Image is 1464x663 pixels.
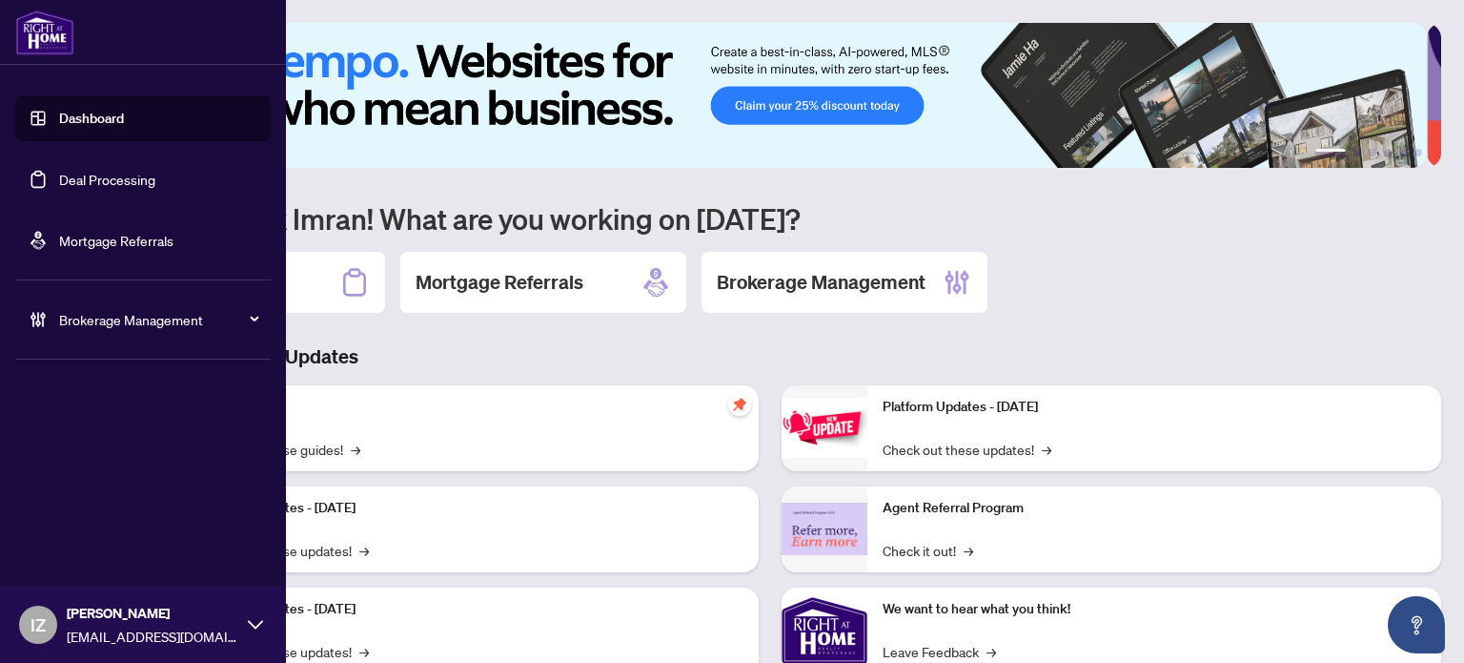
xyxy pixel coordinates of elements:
a: Check out these updates!→ [883,439,1051,460]
h3: Brokerage & Industry Updates [99,343,1441,370]
span: [PERSON_NAME] [67,603,238,624]
button: 2 [1353,149,1361,156]
p: Self-Help [200,397,743,418]
h2: Mortgage Referrals [416,269,583,296]
a: Mortgage Referrals [59,232,173,249]
img: Agent Referral Program [782,503,867,555]
p: We want to hear what you think! [883,599,1426,620]
h2: Brokerage Management [717,269,925,296]
p: Platform Updates - [DATE] [883,397,1426,418]
img: Platform Updates - June 23, 2025 [782,398,867,458]
p: Platform Updates - [DATE] [200,498,743,519]
button: 4 [1384,149,1392,156]
button: 3 [1369,149,1376,156]
p: Platform Updates - [DATE] [200,599,743,620]
span: → [986,641,996,662]
span: pushpin [728,393,751,416]
span: → [359,641,369,662]
span: [EMAIL_ADDRESS][DOMAIN_NAME] [67,626,238,647]
a: Leave Feedback→ [883,641,996,662]
button: 5 [1399,149,1407,156]
span: → [359,540,369,561]
span: IZ [30,611,46,638]
span: → [1042,439,1051,460]
h1: Welcome back Imran! What are you working on [DATE]? [99,200,1441,237]
span: → [351,439,360,460]
img: logo [15,10,74,55]
img: Slide 0 [99,23,1427,168]
p: Agent Referral Program [883,498,1426,519]
a: Deal Processing [59,171,155,188]
button: Open asap [1388,596,1445,653]
span: Brokerage Management [59,309,257,330]
span: → [964,540,973,561]
button: 1 [1315,149,1346,156]
a: Dashboard [59,110,124,127]
a: Check it out!→ [883,540,973,561]
button: 6 [1414,149,1422,156]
